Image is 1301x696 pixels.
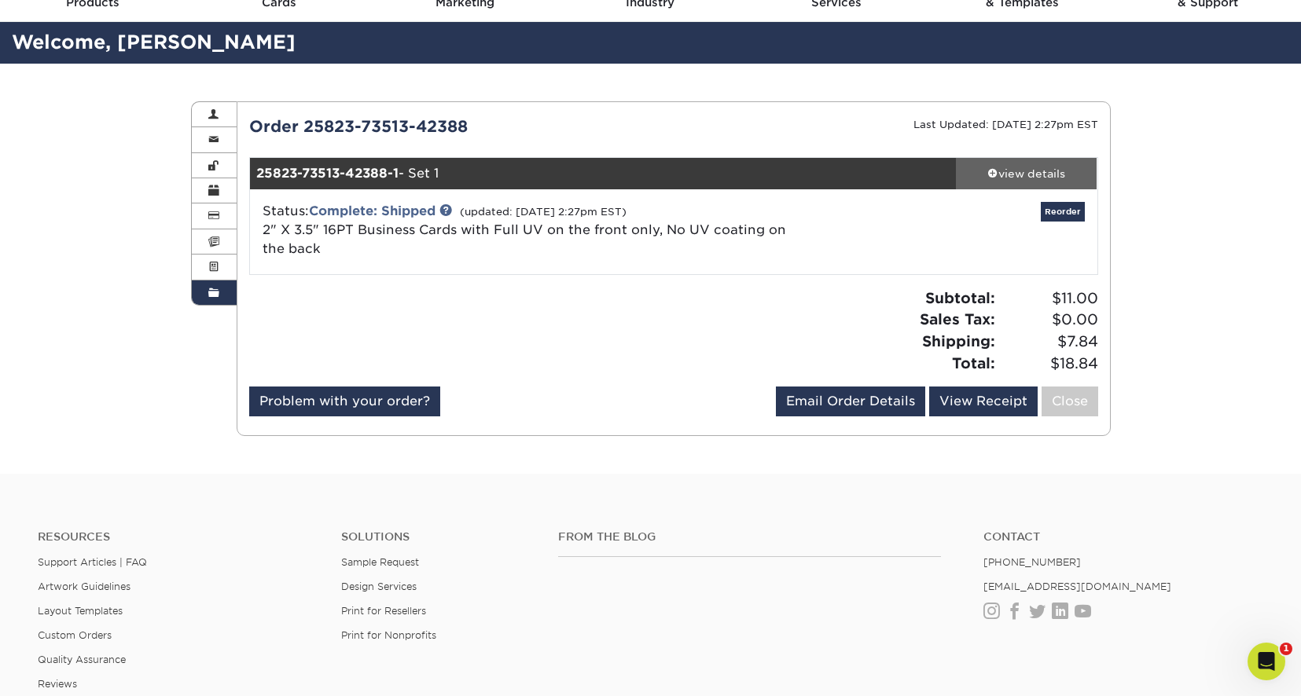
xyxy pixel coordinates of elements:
small: Last Updated: [DATE] 2:27pm EST [913,119,1098,130]
a: Close [1042,386,1098,416]
iframe: Intercom live chat [1248,643,1285,680]
a: Print for Nonprofits [341,629,436,641]
span: 1 [1280,643,1292,655]
a: Support Articles | FAQ [38,556,147,568]
div: Status: [251,202,814,258]
strong: Total: [952,354,995,372]
small: (updated: [DATE] 2:27pm EST) [460,206,627,218]
div: - Set 1 [250,158,956,189]
a: [EMAIL_ADDRESS][DOMAIN_NAME] [983,581,1171,592]
strong: Subtotal: [925,289,995,306]
h4: Solutions [341,530,535,544]
span: $7.84 [1000,331,1098,353]
a: Reorder [1041,202,1085,222]
a: Artwork Guidelines [38,581,130,592]
div: Order 25823-73513-42388 [237,115,674,138]
a: Layout Templates [38,605,123,617]
a: Design Services [341,581,417,592]
span: $0.00 [1000,309,1098,331]
strong: Shipping: [922,332,995,350]
span: $11.00 [1000,288,1098,310]
iframe: Google Customer Reviews [4,648,134,691]
a: 2" X 3.5" 16PT Business Cards with Full UV on the front only, No UV coating on the back [263,222,786,256]
a: Sample Request [341,556,419,568]
a: Complete: Shipped [309,203,436,218]
a: Problem with your order? [249,386,440,416]
span: $18.84 [1000,353,1098,375]
h4: Resources [38,530,318,544]
div: view details [956,166,1097,181]
a: [PHONE_NUMBER] [983,556,1081,568]
a: Custom Orders [38,629,112,641]
a: view details [956,158,1097,189]
h4: From the Blog [558,530,941,544]
a: Print for Resellers [341,605,426,617]
a: View Receipt [929,386,1038,416]
a: Contact [983,530,1263,544]
a: Email Order Details [776,386,925,416]
strong: Sales Tax: [920,310,995,328]
strong: 25823-73513-42388-1 [256,166,399,181]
